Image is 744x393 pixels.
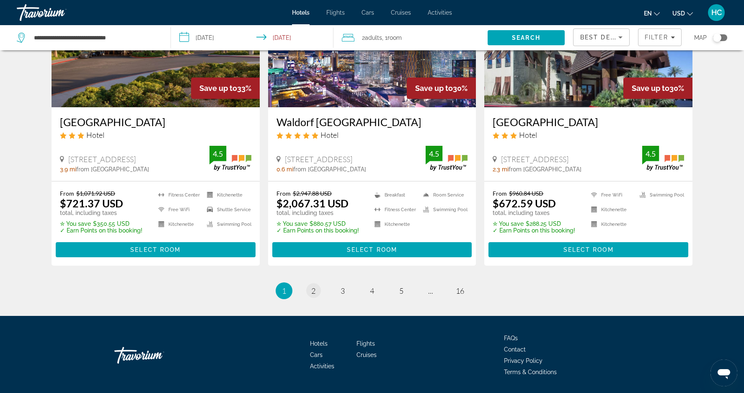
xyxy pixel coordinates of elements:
[488,244,688,253] a: Select Room
[276,227,359,234] p: ✓ Earn Points on this booking!
[60,190,74,197] span: From
[382,32,402,44] span: , 1
[276,116,468,128] h3: Waldorf [GEOGRAPHIC_DATA]
[407,78,476,99] div: 30%
[426,149,442,159] div: 4.5
[276,166,293,173] span: 0.6 mi
[33,31,158,44] input: Search hotel destination
[504,335,518,341] a: FAQs
[293,190,332,197] del: $2,947.88 USD
[488,30,565,45] button: Search
[276,197,349,209] ins: $2,067.31 USD
[60,209,142,216] p: total, including taxes
[644,10,652,17] span: en
[76,166,149,173] span: from [GEOGRAPHIC_DATA]
[209,149,226,159] div: 4.5
[60,220,91,227] span: ✮ You save
[370,204,419,215] li: Fitness Center
[60,116,251,128] h3: [GEOGRAPHIC_DATA]
[493,197,556,209] ins: $672.59 USD
[587,190,635,200] li: Free WiFi
[632,84,669,93] span: Save up to
[426,146,468,171] img: TrustYou guest rating badge
[504,369,557,375] a: Terms & Conditions
[587,219,635,230] li: Kitchenette
[493,190,507,197] span: From
[199,84,237,93] span: Save up to
[488,242,688,257] button: Select Room
[272,244,472,253] a: Select Room
[310,340,328,347] a: Hotels
[493,209,575,216] p: total, including taxes
[320,130,338,140] span: Hotel
[705,4,727,21] button: User Menu
[694,32,707,44] span: Map
[419,190,468,200] li: Room Service
[203,204,251,215] li: Shuttle Service
[285,155,352,164] span: [STREET_ADDRESS]
[580,34,624,41] span: Best Deals
[191,78,260,99] div: 33%
[710,359,737,386] iframe: Button to launch messaging window
[563,246,614,253] span: Select Room
[415,84,453,93] span: Save up to
[580,32,623,42] mat-select: Sort by
[17,2,101,23] a: Travorium
[635,190,684,200] li: Swimming Pool
[356,340,375,347] a: Flights
[493,227,575,234] p: ✓ Earn Points on this booking!
[86,130,104,140] span: Hotel
[203,190,251,200] li: Kitchenette
[209,146,251,171] img: TrustYou guest rating badge
[154,219,203,230] li: Kitchenette
[419,204,468,215] li: Swimming Pool
[310,352,323,358] a: Cars
[645,34,669,41] span: Filter
[711,8,722,17] span: HC
[341,286,345,295] span: 3
[399,286,403,295] span: 5
[276,190,291,197] span: From
[672,7,693,19] button: Change currency
[154,190,203,200] li: Fitness Center
[642,146,684,171] img: TrustYou guest rating badge
[362,9,374,16] a: Cars
[391,9,411,16] span: Cruises
[356,352,377,358] a: Cruises
[276,209,359,216] p: total, including taxes
[276,220,359,227] p: $880.57 USD
[493,116,684,128] a: [GEOGRAPHIC_DATA]
[509,190,543,197] del: $960.84 USD
[493,220,575,227] p: $288.25 USD
[362,32,382,44] span: 2
[60,220,142,227] p: $350.55 USD
[365,34,382,41] span: Adults
[493,220,524,227] span: ✮ You save
[310,363,334,370] a: Activities
[171,25,333,50] button: Select check in and out date
[272,242,472,257] button: Select Room
[587,204,635,215] li: Kitchenette
[60,197,123,209] ins: $721.37 USD
[326,9,345,16] span: Flights
[293,166,366,173] span: from [GEOGRAPHIC_DATA]
[130,246,181,253] span: Select Room
[428,9,452,16] span: Activities
[638,28,682,46] button: Filters
[504,346,526,353] a: Contact
[370,286,374,295] span: 4
[370,190,419,200] li: Breakfast
[519,130,537,140] span: Hotel
[292,9,310,16] a: Hotels
[68,155,136,164] span: [STREET_ADDRESS]
[456,286,464,295] span: 16
[501,155,568,164] span: [STREET_ADDRESS]
[370,219,419,230] li: Kitchenette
